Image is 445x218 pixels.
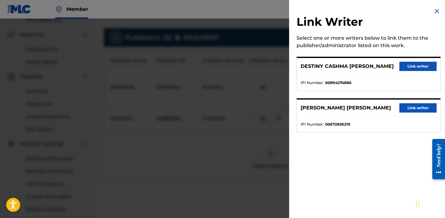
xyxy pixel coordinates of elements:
iframe: Chat Widget [414,188,445,218]
p: [PERSON_NAME] [PERSON_NAME] [301,104,391,112]
button: Link writer [399,103,437,113]
div: Select one or more writers below to link them to the publisher/administrator listed on this work. [297,34,441,49]
strong: 00672836219 [325,122,350,127]
button: Link writer [399,62,437,71]
p: DESTINY CASHMA [PERSON_NAME] [301,63,394,70]
span: IPI Number : [301,80,324,86]
img: MLC Logo [7,5,31,14]
span: IPI Number : [301,122,324,127]
span: Member [66,6,88,13]
iframe: Resource Center [428,134,445,184]
img: Top Rightsholder [55,6,63,13]
strong: 00894274886 [325,80,352,86]
div: Drag [416,194,420,213]
h2: Link Writer [297,15,441,31]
